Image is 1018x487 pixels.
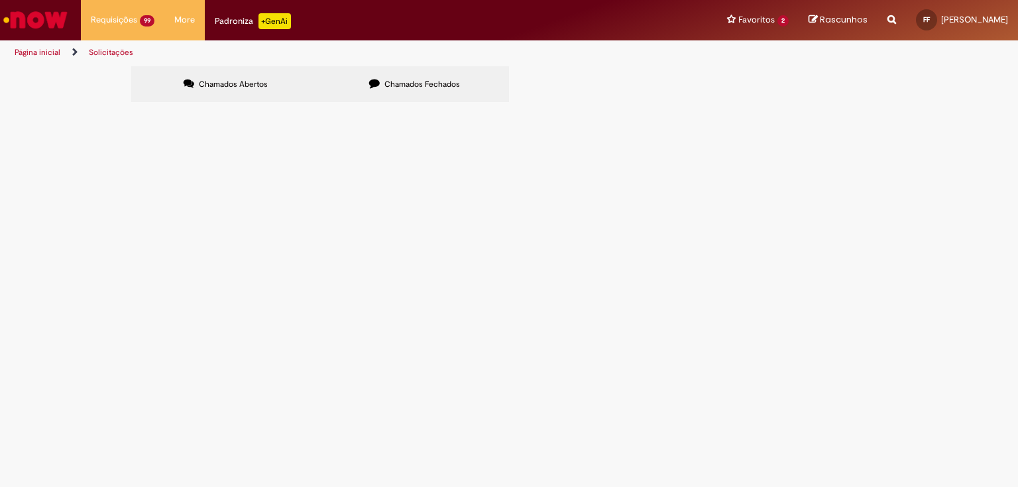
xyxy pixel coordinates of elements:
span: Favoritos [738,13,775,27]
span: Chamados Abertos [199,79,268,89]
span: Chamados Fechados [384,79,460,89]
span: More [174,13,195,27]
span: Requisições [91,13,137,27]
a: Solicitações [89,47,133,58]
span: Rascunhos [820,13,868,26]
span: 99 [140,15,154,27]
span: 2 [777,15,789,27]
span: FF [923,15,930,24]
span: [PERSON_NAME] [941,14,1008,25]
p: +GenAi [258,13,291,29]
ul: Trilhas de página [10,40,669,65]
a: Página inicial [15,47,60,58]
img: ServiceNow [1,7,70,33]
div: Padroniza [215,13,291,29]
a: Rascunhos [809,14,868,27]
